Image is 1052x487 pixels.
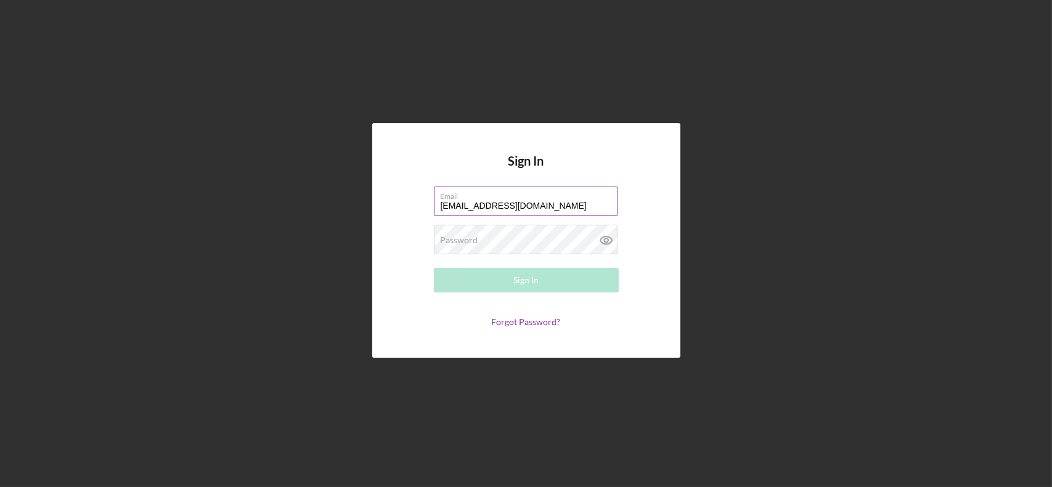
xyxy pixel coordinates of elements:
[508,154,544,187] h4: Sign In
[513,268,539,292] div: Sign In
[434,268,619,292] button: Sign In
[441,187,618,201] label: Email
[492,316,561,327] a: Forgot Password?
[441,235,478,245] label: Password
